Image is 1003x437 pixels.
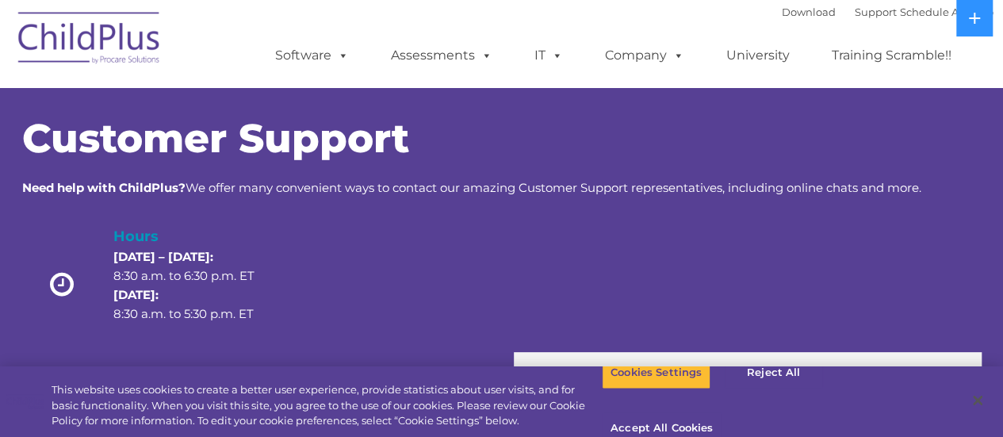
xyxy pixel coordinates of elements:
a: Software [259,40,365,71]
button: Reject All [724,356,823,389]
a: Support [855,6,897,18]
a: Assessments [375,40,508,71]
button: Close [960,383,995,418]
h4: Hours [113,225,281,247]
a: Download [782,6,836,18]
strong: [DATE]: [113,287,159,302]
strong: [DATE] – [DATE]: [113,249,213,264]
a: Company [589,40,700,71]
span: We offer many convenient ways to contact our amazing Customer Support representatives, including ... [22,180,921,195]
img: ChildPlus by Procare Solutions [10,1,169,80]
a: Schedule A Demo [900,6,993,18]
button: Cookies Settings [602,356,710,389]
p: 8:30 a.m. to 6:30 p.m. ET 8:30 a.m. to 5:30 p.m. ET [113,247,281,324]
strong: Need help with ChildPlus? [22,180,186,195]
div: This website uses cookies to create a better user experience, provide statistics about user visit... [52,382,602,429]
a: Training Scramble!! [816,40,967,71]
font: | [782,6,993,18]
span: Customer Support [22,114,409,163]
a: University [710,40,806,71]
a: IT [519,40,579,71]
